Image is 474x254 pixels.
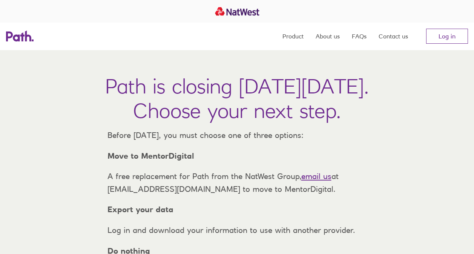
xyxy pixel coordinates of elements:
[379,23,408,50] a: Contact us
[101,224,373,237] p: Log in and download your information to use with another provider.
[282,23,304,50] a: Product
[352,23,367,50] a: FAQs
[107,151,194,161] strong: Move to MentorDigital
[301,171,331,181] a: email us
[426,29,468,44] a: Log in
[101,129,373,142] p: Before [DATE], you must choose one of three options:
[107,205,173,214] strong: Export your data
[105,74,369,123] h1: Path is closing [DATE][DATE]. Choose your next step.
[316,23,340,50] a: About us
[101,170,373,195] p: A free replacement for Path from the NatWest Group, at [EMAIL_ADDRESS][DOMAIN_NAME] to move to Me...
